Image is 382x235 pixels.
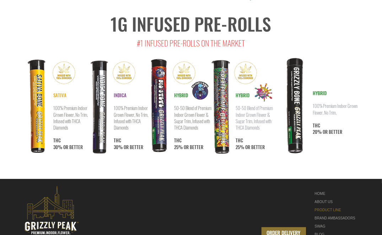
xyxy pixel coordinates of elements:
svg: premium-indoor-cannabis [25,186,79,234]
div: BRAND AMBASSADORS [315,214,360,222]
img: THC-infused.png [233,60,258,86]
span: HYBRID [313,89,327,97]
span: HYBRID [174,92,188,99]
span: THC 25% OR BETTER [236,137,265,150]
a: PRODUCT LINE [315,206,360,214]
span: THC 30% OR BETTER [54,137,83,150]
img: THC-infused.png [171,60,197,86]
span: THC 20% OR BETTER [313,122,343,135]
a: SWAG [315,222,360,230]
a: HOME [315,190,360,198]
img: sativa bone.png [17,56,61,157]
img: BS-Logo.png [184,75,216,106]
span: 50-50 Blend of Premium Indoor Grown Flower & Sugar Trim, Infused with THCA Diamonds [236,104,273,131]
span: THC 30% OR BETTER [114,137,144,150]
span: THC 25% OR BETTER [174,137,204,150]
img: THC-infused.png [51,60,77,86]
span: 50-50 Blend of Premium Indoor Grown Flower & Sugar Trim, Infused with THCA Diamonds [174,104,212,131]
img: GB bone.png [273,54,318,158]
span: HYBRID [236,92,250,99]
span: 100% Premium Indoor Grown Flower, No Trim. [313,102,358,116]
span: 100% Premium Indoor Grown Flower, No Trim, Infused with THCA Diamonds [54,104,88,131]
a: ABOUT US [315,198,360,206]
span: 1G INFUSED PRE-ROLLS [111,10,271,37]
img: bsbone.png [137,56,181,157]
img: GD-logo.png [250,79,277,106]
img: indicabone.png [79,56,122,157]
span: 100% Premium Indoor Grown Flower, No Trim, Infused with THCA Diamonds [114,104,149,131]
img: GD bone.png [197,56,241,157]
span: #1 INFUSED PRE-ROLLS ON THE MARKET [137,37,245,49]
img: THC-infused.png [111,60,137,86]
